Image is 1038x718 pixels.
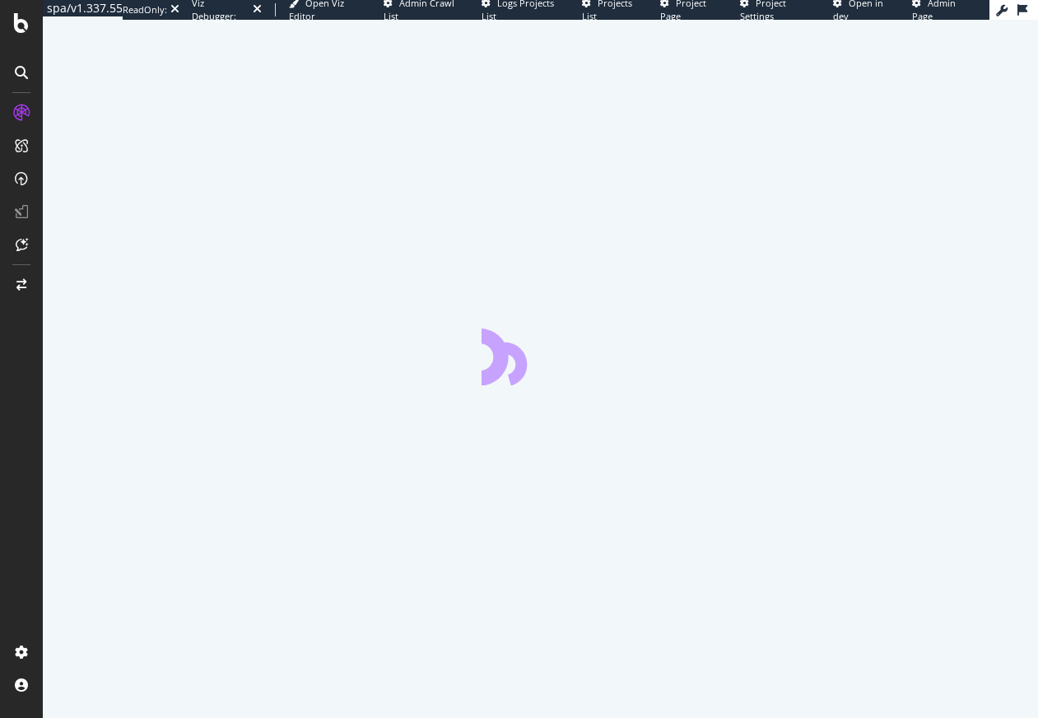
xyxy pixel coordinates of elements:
div: ReadOnly: [123,3,167,16]
div: animation [482,326,600,385]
